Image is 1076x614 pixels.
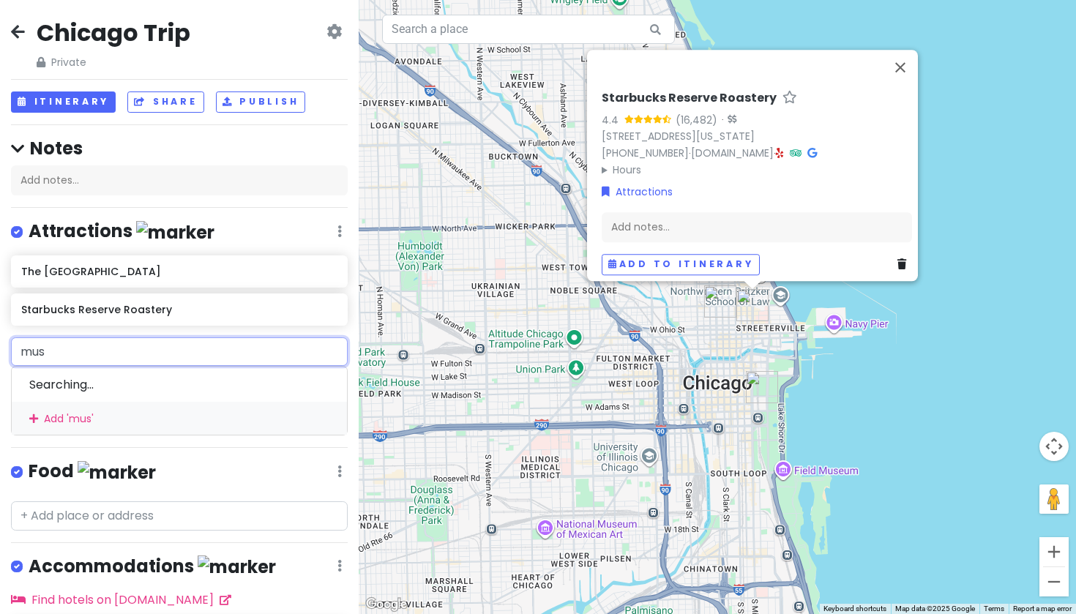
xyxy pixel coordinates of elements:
[984,604,1004,613] a: Terms (opens in new tab)
[602,129,755,143] a: [STREET_ADDRESS][US_STATE]
[21,265,337,278] h6: The [GEOGRAPHIC_DATA]
[11,137,348,160] h4: Notes
[736,289,769,321] div: Starbucks Reserve Roastery
[78,461,156,484] img: marker
[37,54,190,70] span: Private
[602,184,673,200] a: Attractions
[676,112,717,128] div: (16,482)
[1039,537,1069,566] button: Zoom in
[883,50,918,85] button: Close
[136,221,214,244] img: marker
[1039,484,1069,514] button: Drag Pegman onto the map to open Street View
[216,91,306,113] button: Publish
[746,371,778,403] div: The Art Institute of Chicago
[12,402,347,435] div: Add ' mus '
[11,91,116,113] button: Itinerary
[691,146,774,160] a: [DOMAIN_NAME]
[602,91,777,106] h6: Starbucks Reserve Roastery
[11,501,348,531] input: + Add place or address
[29,555,276,579] h4: Accommodations
[362,595,411,614] img: Google
[1039,432,1069,461] button: Map camera controls
[790,148,802,158] i: Tripadvisor
[127,91,203,113] button: Share
[897,256,912,272] a: Delete place
[602,112,624,128] div: 4.4
[1039,567,1069,596] button: Zoom out
[602,91,912,178] div: · ·
[823,604,886,614] button: Keyboard shortcuts
[29,220,214,244] h4: Attractions
[382,15,675,44] input: Search a place
[602,254,760,275] button: Add to itinerary
[807,148,817,158] i: Google Maps
[602,146,689,160] a: [PHONE_NUMBER]
[362,595,411,614] a: Open this area in Google Maps (opens a new window)
[11,165,348,196] div: Add notes...
[29,460,156,484] h4: Food
[895,604,975,613] span: Map data ©2025 Google
[602,162,912,178] summary: Hours
[11,591,231,608] a: Find hotels on [DOMAIN_NAME]
[37,18,190,48] h2: Chicago Trip
[704,285,736,318] div: The Godfrey Hotel Chicago
[198,555,276,578] img: marker
[21,303,337,316] h6: Starbucks Reserve Roastery
[717,113,736,128] div: ·
[12,367,347,402] div: Searching...
[1013,604,1072,613] a: Report a map error
[782,91,797,106] a: Star place
[602,211,912,242] div: Add notes...
[11,337,348,367] input: + Add place or address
